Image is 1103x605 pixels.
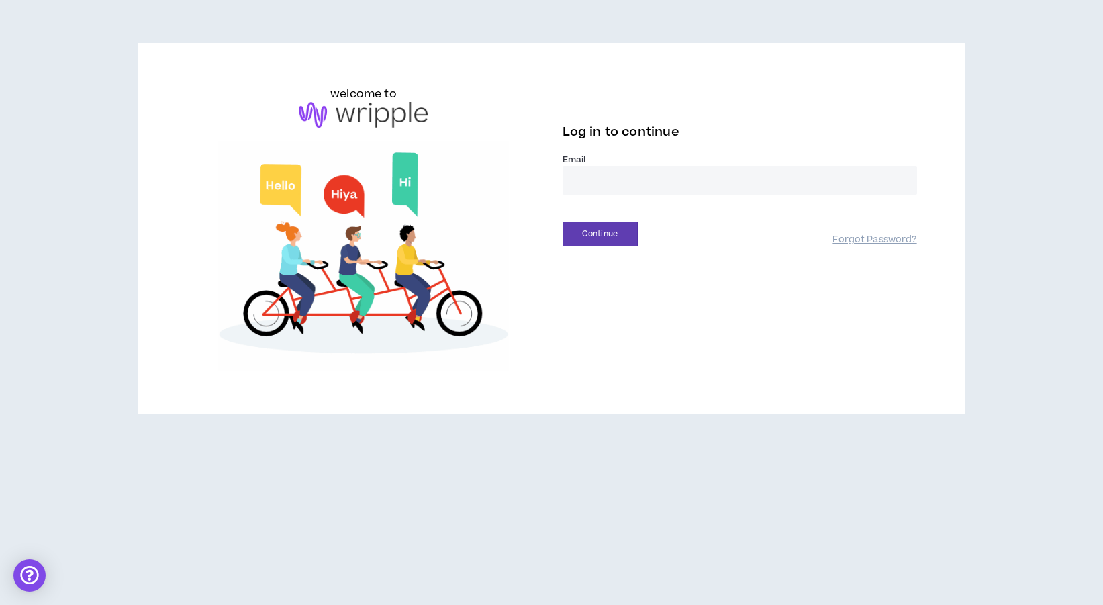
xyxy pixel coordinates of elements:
[563,154,917,166] label: Email
[832,234,916,246] a: Forgot Password?
[186,141,540,371] img: Welcome to Wripple
[299,102,428,128] img: logo-brand.png
[563,222,638,246] button: Continue
[330,86,397,102] h6: welcome to
[13,559,46,592] div: Open Intercom Messenger
[563,124,679,140] span: Log in to continue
